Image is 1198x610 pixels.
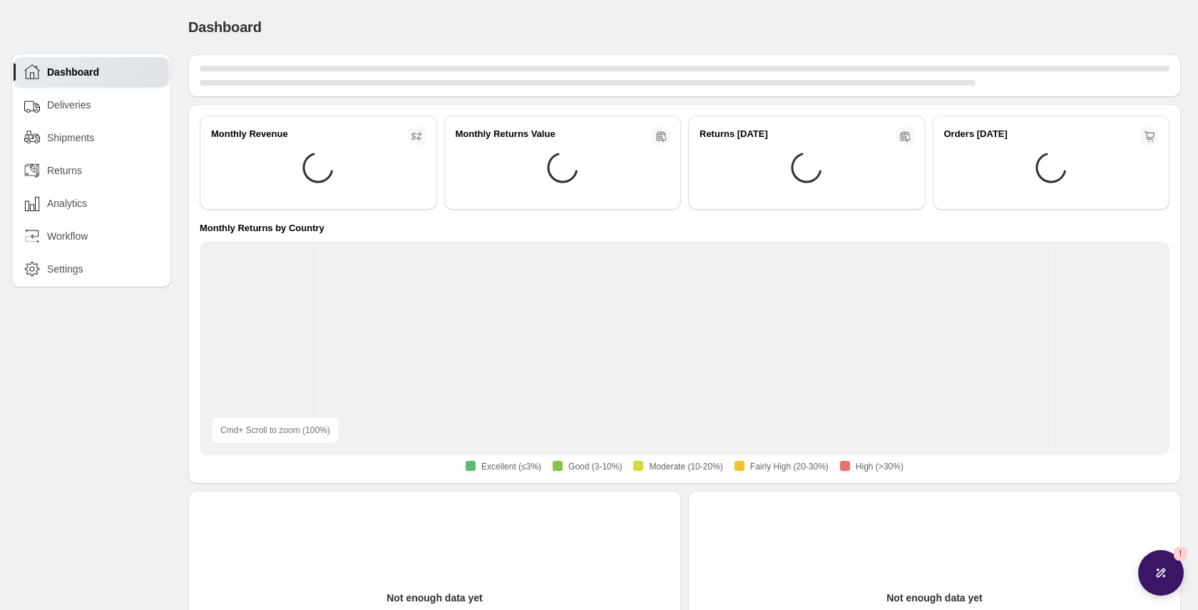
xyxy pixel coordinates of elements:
[47,262,83,276] span: Settings
[47,65,99,79] span: Dashboard
[47,196,87,210] span: Analytics
[47,131,94,145] span: Shipments
[481,461,541,472] span: Excellent (≤3%)
[47,98,91,112] span: Deliveries
[944,127,1008,141] h2: Orders [DATE]
[47,163,82,178] span: Returns
[649,461,722,472] span: Moderate (10-20%)
[750,461,829,472] span: Fairly High (20-30%)
[47,229,88,243] span: Workflow
[200,221,324,235] h4: Monthly Returns by Country
[188,19,262,35] span: Dashboard
[700,127,768,141] h2: Returns [DATE]
[211,127,288,141] h2: Monthly Revenue
[856,461,903,472] span: High (>30%)
[568,461,622,472] span: Good (3-10%)
[1179,548,1182,559] span: !
[211,417,339,444] div: Cmd + Scroll to zoom ( 100 %)
[456,127,556,141] h2: Monthly Returns Value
